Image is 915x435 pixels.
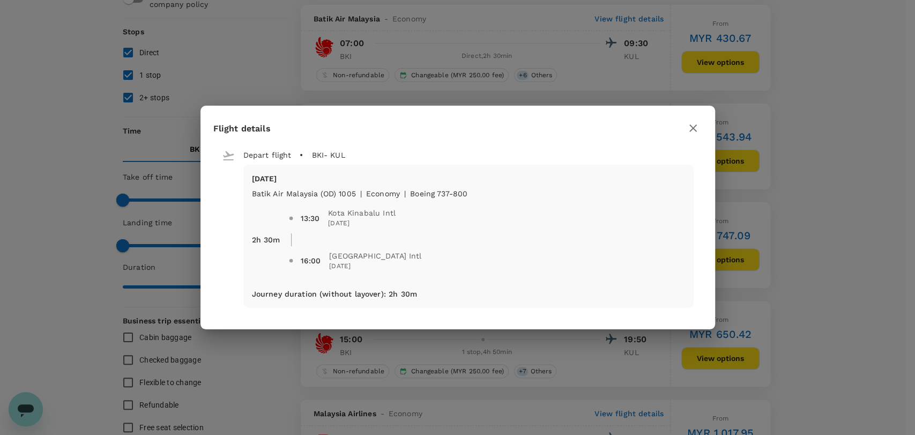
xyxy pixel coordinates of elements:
[300,255,321,266] div: 16:00
[329,250,421,261] span: [GEOGRAPHIC_DATA] Intl
[252,173,685,184] p: [DATE]
[252,188,356,199] p: Batik Air Malaysia (OD) 1005
[360,189,362,198] span: |
[213,123,271,134] span: Flight details
[328,208,396,218] span: Kota Kinabalu Intl
[329,261,421,272] span: [DATE]
[252,234,280,245] p: 2h 30m
[300,213,319,224] div: 13:30
[366,188,400,199] p: economy
[311,150,345,160] p: BKI - KUL
[328,218,396,229] span: [DATE]
[252,289,417,299] p: Journey duration (without layover) : 2h 30m
[410,188,467,199] p: Boeing 737-800
[404,189,406,198] span: |
[243,150,292,160] p: Depart flight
